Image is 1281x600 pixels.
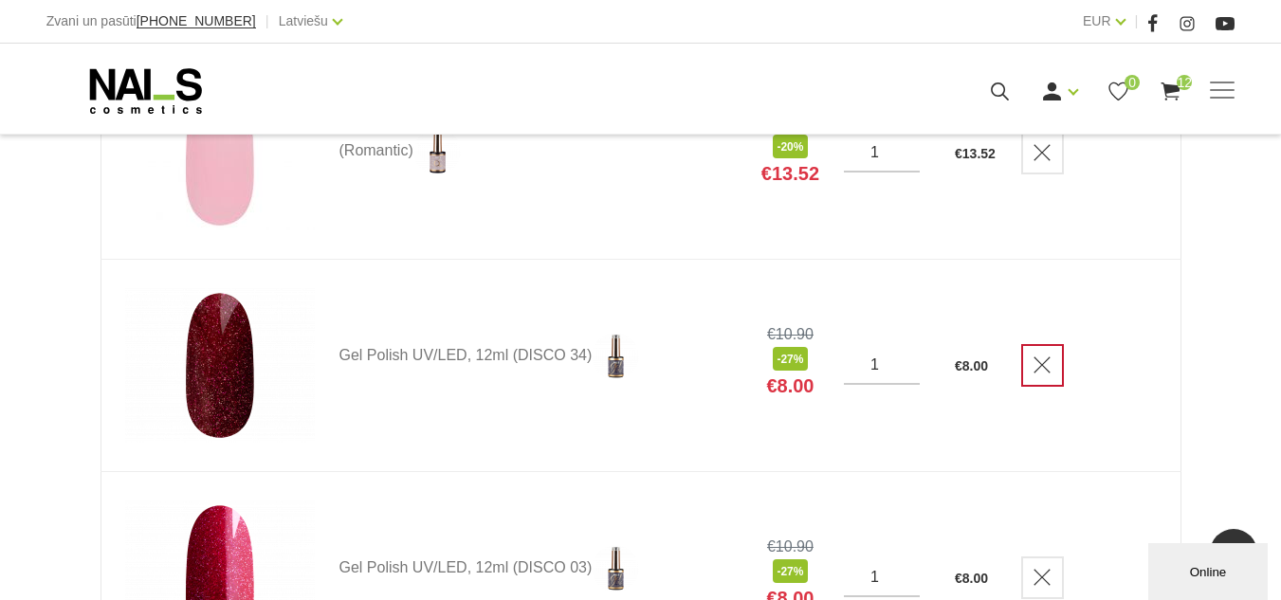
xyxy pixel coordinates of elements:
span: 12 [1177,75,1192,90]
a: Latviešu [279,9,328,32]
s: €10.90 [767,538,814,555]
span: €8.00 [766,374,814,397]
a: Delete [1021,556,1064,599]
span: 8.00 [962,571,988,586]
a: Delete [1021,132,1064,174]
a: Gel Polish UV/LED, 12ml (DISCO 34) [339,333,737,380]
img: Gel Polish UV/LED, 12ml (DISCO 34) [125,288,315,443]
a: Quick Builder NUDE BASE UV/LED bāze/gels, 15ml (Romantic) [339,113,737,175]
a: Delete [1021,344,1064,387]
s: €10.90 [767,326,814,342]
span: -27% [773,347,809,371]
a: [PHONE_NUMBER] [137,14,256,28]
img: Quick Builder NUDE BASE UV/LED bāze/gels, 15ml (Romantic) [125,76,315,230]
span: € [955,571,962,586]
img: Lieliskas noturības kamuflējošā bāze/gels, kas ir saudzīga pret dabīgo nagu un nebojā naga plātni... [413,128,461,175]
span: 0 [1125,75,1140,90]
a: 12 [1159,80,1182,103]
span: 8.00 [962,358,988,373]
span: | [1135,9,1139,33]
span: €13.52 [761,162,819,185]
a: 0 [1107,80,1130,103]
span: | [265,9,269,33]
iframe: chat widget [1148,539,1272,600]
span: [PHONE_NUMBER] [137,13,256,28]
span: -20% [773,135,809,158]
span: 13.52 [962,146,996,161]
span: € [955,146,962,161]
span: -27% [773,559,809,583]
a: EUR [1083,9,1111,32]
img: <p>Ilgnoturīga, intensīvi pigmentēta gellaka. Viegli klājas, lieliski žūst, nesaraujas, neatkāpja... [592,545,639,592]
img: <p>Ilgnoturīga, intensīvi pigmentēta gellaka. Viegli klājas, lieliski žūst, nesaraujas, neatkāpja... [592,333,639,380]
div: Zvani un pasūti [46,9,256,33]
a: Gel Polish UV/LED, 12ml (DISCO 03) [339,545,737,592]
span: € [955,358,962,373]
